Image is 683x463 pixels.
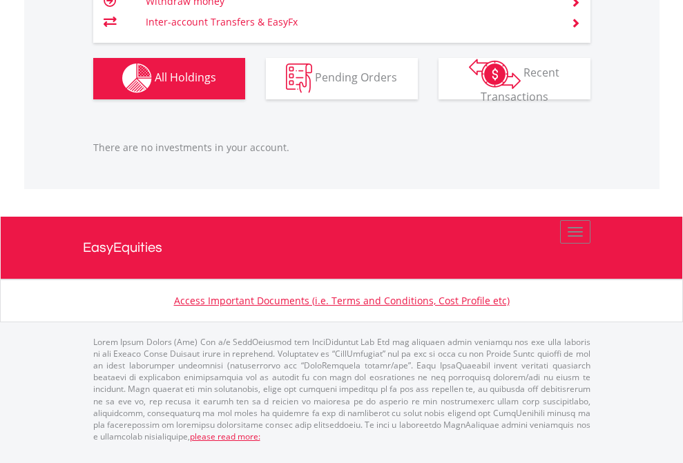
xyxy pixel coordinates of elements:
a: Access Important Documents (i.e. Terms and Conditions, Cost Profile etc) [174,294,510,307]
span: All Holdings [155,70,216,85]
img: pending_instructions-wht.png [286,63,312,93]
a: please read more: [190,431,260,442]
button: All Holdings [93,58,245,99]
a: EasyEquities [83,217,601,279]
button: Recent Transactions [439,58,590,99]
p: There are no investments in your account. [93,141,590,155]
td: Inter-account Transfers & EasyFx [146,12,554,32]
img: holdings-wht.png [122,63,152,93]
span: Recent Transactions [481,65,560,104]
img: transactions-zar-wht.png [469,59,521,89]
span: Pending Orders [315,70,397,85]
button: Pending Orders [266,58,418,99]
p: Lorem Ipsum Dolors (Ame) Con a/e SeddOeiusmod tem InciDiduntut Lab Etd mag aliquaen admin veniamq... [93,336,590,442]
